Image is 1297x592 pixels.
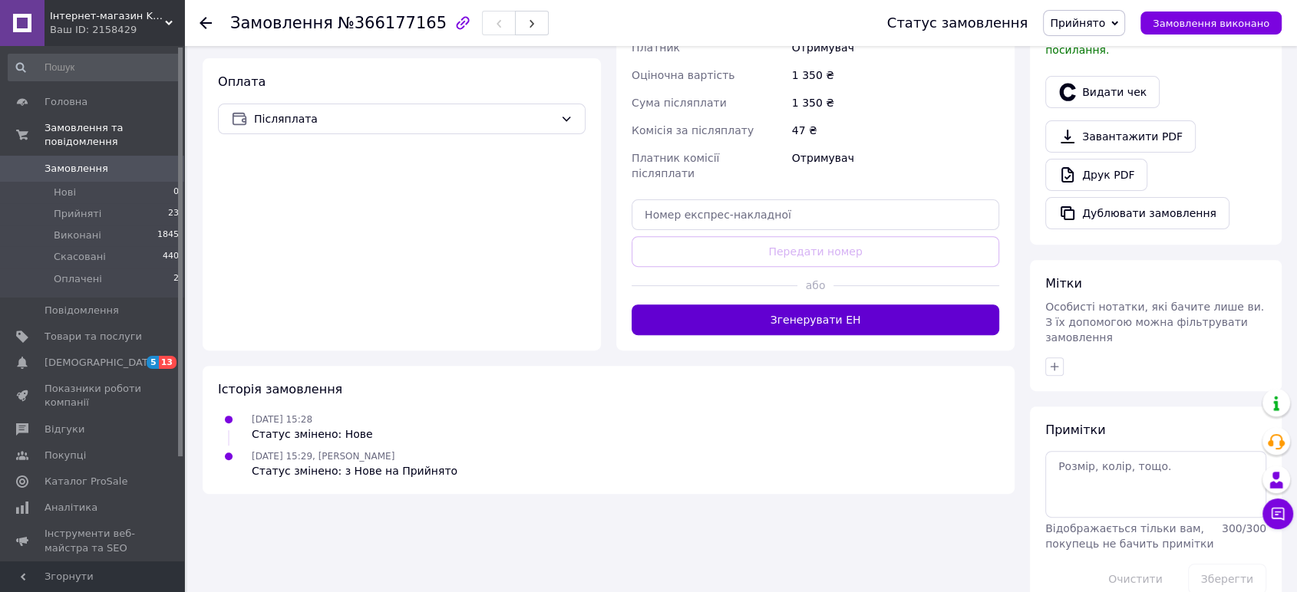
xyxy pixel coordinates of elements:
span: Сума післяплати [632,97,727,109]
div: Повернутися назад [200,15,212,31]
span: 5 [147,356,159,369]
div: Статус змінено: Нове [252,426,373,442]
span: Прийняті [54,207,101,221]
span: 13 [159,356,177,369]
span: Платник [632,41,680,54]
span: Оціночна вартість [632,69,734,81]
span: 23 [168,207,179,221]
span: 1845 [157,229,179,242]
span: Комісія за післяплату [632,124,754,136]
span: 440 [163,250,179,264]
span: Покупці [45,449,86,462]
span: 300 / 300 [1222,522,1266,534]
div: Отримувач [789,34,1002,61]
span: Товари та послуги [45,330,142,344]
span: Нові [54,186,76,199]
span: №366177165 [338,14,447,32]
span: 0 [173,186,179,199]
div: Ваш ID: 2158429 [50,23,184,37]
span: або [797,278,834,293]
div: 1 350 ₴ [789,61,1002,89]
span: Виконані [54,229,101,242]
span: Мітки [1045,276,1082,291]
span: Каталог ProSale [45,475,127,488]
span: Відгуки [45,423,84,436]
span: [DEMOGRAPHIC_DATA] [45,356,158,370]
input: Пошук [8,54,180,81]
button: Дублювати замовлення [1045,197,1229,229]
input: Номер експрес-накладної [632,199,999,230]
span: Замовлення [230,14,333,32]
span: Інструменти веб-майстра та SEO [45,527,142,554]
a: Друк PDF [1045,159,1147,191]
span: Оплата [218,74,266,89]
span: У вас є 29 днів, щоб відправити запит на відгук покупцеві, скопіювавши посилання. [1045,13,1261,56]
span: Замовлення та повідомлення [45,121,184,149]
button: Згенерувати ЕН [632,304,999,335]
span: 2 [173,272,179,286]
span: Оплачені [54,272,102,286]
span: Головна [45,95,87,109]
span: Показники роботи компанії [45,382,142,409]
span: Інтернет-магазин Kronverk [50,9,165,23]
span: [DATE] 15:28 [252,414,312,425]
span: Примітки [1045,423,1105,437]
div: Статус замовлення [887,15,1028,31]
span: Відображається тільки вам, покупець не бачить примітки [1045,522,1213,550]
a: Завантажити PDF [1045,120,1196,153]
span: Замовлення виконано [1153,18,1269,29]
div: 1 350 ₴ [789,89,1002,117]
span: Аналітика [45,501,97,515]
span: Замовлення [45,162,108,176]
span: Особисті нотатки, які бачите лише ви. З їх допомогою можна фільтрувати замовлення [1045,301,1264,344]
span: Прийнято [1050,17,1105,29]
span: Платник комісії післяплати [632,152,719,179]
button: Замовлення виконано [1140,12,1282,35]
div: Отримувач [789,144,1002,187]
button: Видати чек [1045,76,1160,108]
div: 47 ₴ [789,117,1002,144]
span: Післяплата [254,110,554,127]
span: Скасовані [54,250,106,264]
span: [DATE] 15:29, [PERSON_NAME] [252,451,394,462]
span: Історія замовлення [218,382,342,396]
div: Статус змінено: з Нове на Прийнято [252,463,457,479]
span: Повідомлення [45,304,119,317]
button: Чат з покупцем [1262,498,1293,529]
